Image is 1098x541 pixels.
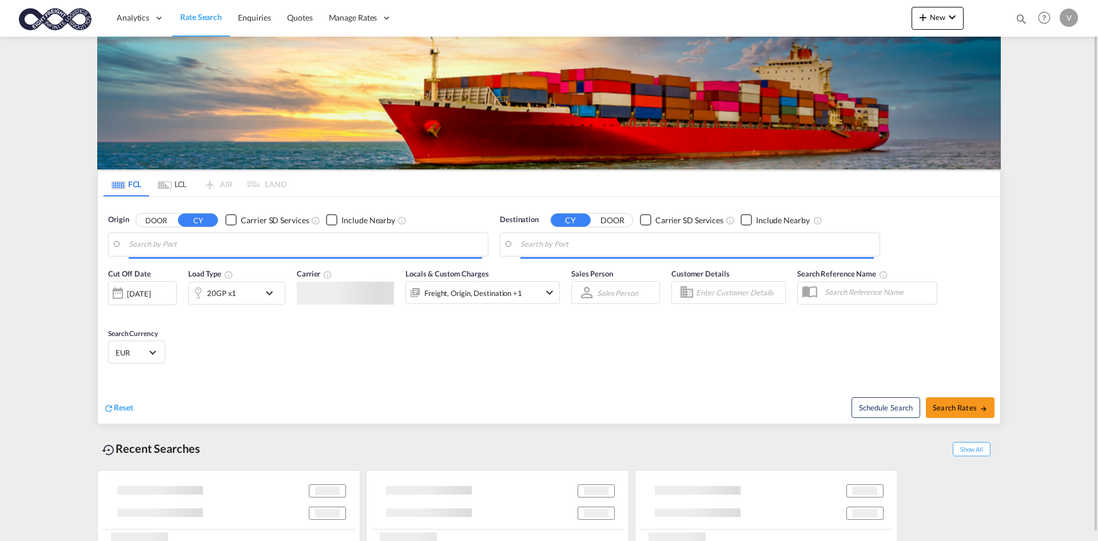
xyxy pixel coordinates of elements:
img: LCL+%26+FCL+BACKGROUND.png [97,37,1001,169]
md-icon: icon-chevron-down [945,10,959,24]
span: EUR [116,347,148,358]
div: 20GP x1icon-chevron-down [188,282,285,305]
md-icon: icon-magnify [1015,13,1028,25]
span: Reset [114,402,133,412]
md-icon: Unchecked: Ignores neighbouring ports when fetching rates.Checked : Includes neighbouring ports w... [397,216,407,225]
md-icon: icon-information-outline [224,270,233,279]
div: V [1060,9,1078,27]
button: DOOR [136,214,176,227]
md-icon: icon-chevron-down [543,286,556,299]
button: icon-plus 400-fgNewicon-chevron-down [912,7,964,30]
div: Origin DOOR CY Checkbox No InkUnchecked: Search for CY (Container Yard) services for all selected... [98,197,1000,424]
md-select: Sales Person [596,285,639,301]
div: Include Nearby [756,215,810,226]
md-datepicker: Select [108,304,117,319]
div: [DATE] [108,281,177,305]
div: [DATE] [127,289,150,299]
input: Search by Port [129,236,482,253]
span: Search Rates [933,403,988,412]
span: Show All [953,442,990,456]
span: Load Type [188,269,233,278]
span: Customer Details [671,269,729,278]
span: Carrier [297,269,332,278]
md-select: Select Currency: € EUREuro [114,344,159,361]
md-icon: Unchecked: Search for CY (Container Yard) services for all selected carriers.Checked : Search for... [726,216,735,225]
div: Carrier SD Services [241,215,309,226]
input: Enter Customer Details [696,284,782,301]
md-icon: Unchecked: Search for CY (Container Yard) services for all selected carriers.Checked : Search for... [311,216,320,225]
button: Search Ratesicon-arrow-right [926,397,994,418]
input: Search Reference Name [819,283,937,301]
md-icon: The selected Trucker/Carrierwill be displayed in the rate results If the rates are from another f... [323,270,332,279]
div: icon-refreshReset [104,402,133,414]
md-icon: icon-chevron-down [262,286,282,300]
span: Cut Off Date [108,269,151,278]
md-icon: Your search will be saved by the below given name [879,270,888,279]
button: DOOR [592,214,632,227]
md-icon: icon-refresh [104,403,114,413]
button: CY [178,214,218,227]
span: Search Currency [108,329,158,338]
md-tab-item: LCL [149,171,195,196]
div: Carrier SD Services [655,215,723,226]
span: Quotes [287,13,312,22]
md-checkbox: Checkbox No Ink [326,214,395,226]
div: 20GP x1 [207,285,236,301]
div: icon-magnify [1015,13,1028,30]
md-checkbox: Checkbox No Ink [741,214,810,226]
span: Analytics [117,12,149,23]
div: Freight Origin Destination Factory Stuffing [424,285,522,301]
md-checkbox: Checkbox No Ink [225,214,309,226]
md-icon: icon-arrow-right [980,405,988,413]
md-icon: Unchecked: Ignores neighbouring ports when fetching rates.Checked : Includes neighbouring ports w... [813,216,822,225]
md-pagination-wrapper: Use the left and right arrow keys to navigate between tabs [104,171,287,196]
input: Search by Port [520,236,874,253]
span: Origin [108,214,129,226]
button: CY [551,214,591,227]
div: Recent Searches [97,436,205,461]
span: New [916,13,959,22]
span: Enquiries [238,13,271,22]
span: Destination [500,214,539,226]
img: c818b980817911efbdc1a76df449e905.png [17,5,94,31]
md-icon: icon-backup-restore [102,443,116,457]
div: Help [1035,8,1060,29]
md-icon: icon-plus 400-fg [916,10,930,24]
span: Search Reference Name [797,269,888,278]
md-checkbox: Checkbox No Ink [640,214,723,226]
div: Include Nearby [341,215,395,226]
md-tab-item: FCL [104,171,149,196]
span: Rate Search [180,12,222,22]
span: Locals & Custom Charges [405,269,489,278]
div: Freight Origin Destination Factory Stuffingicon-chevron-down [405,281,560,304]
span: Sales Person [571,269,613,278]
span: Help [1035,8,1054,27]
button: Note: By default Schedule search will only considerorigin ports, destination ports and cut off da... [852,397,920,418]
span: Manage Rates [329,12,377,23]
